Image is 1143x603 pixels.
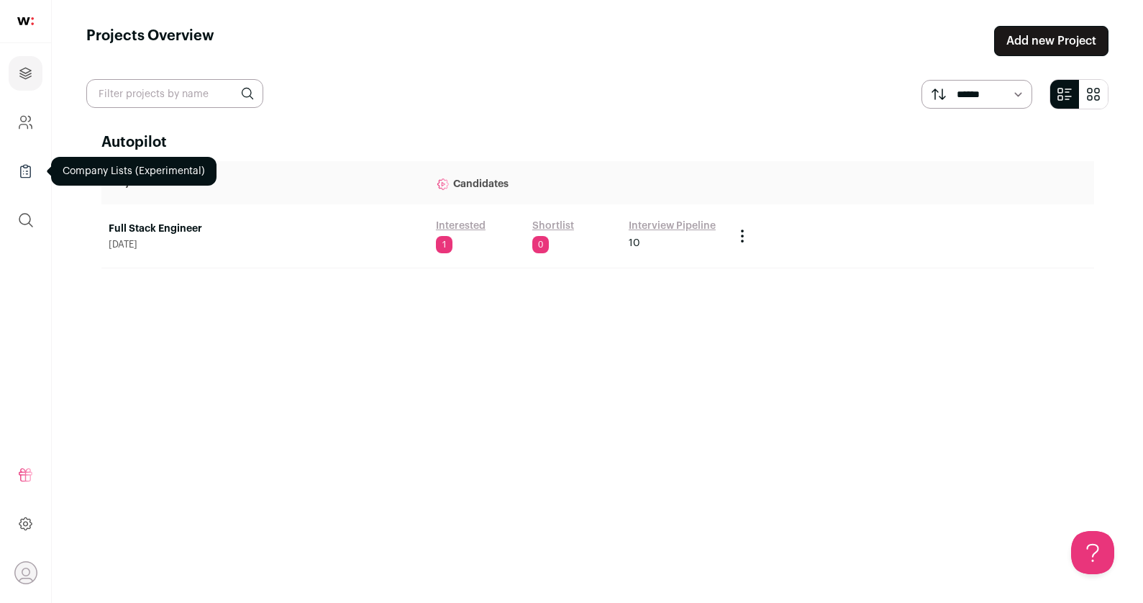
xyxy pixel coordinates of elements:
[86,26,214,56] h1: Projects Overview
[532,219,574,233] a: Shortlist
[101,132,1094,153] h2: Autopilot
[532,236,549,253] span: 0
[629,219,716,233] a: Interview Pipeline
[86,79,263,108] input: Filter projects by name
[436,219,486,233] a: Interested
[436,236,452,253] span: 1
[436,168,719,197] p: Candidates
[17,17,34,25] img: wellfound-shorthand-0d5821cbd27db2630d0214b213865d53afaa358527fdda9d0ea32b1df1b89c2c.svg
[994,26,1108,56] a: Add new Project
[9,105,42,140] a: Company and ATS Settings
[734,227,751,245] button: Project Actions
[109,222,422,236] a: Full Stack Engineer
[109,176,422,190] p: Project
[14,561,37,584] button: Open dropdown
[1071,531,1114,574] iframe: Help Scout Beacon - Open
[9,56,42,91] a: Projects
[109,239,422,250] span: [DATE]
[51,157,217,186] div: Company Lists (Experimental)
[9,154,42,189] a: Company Lists
[629,236,640,250] span: 10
